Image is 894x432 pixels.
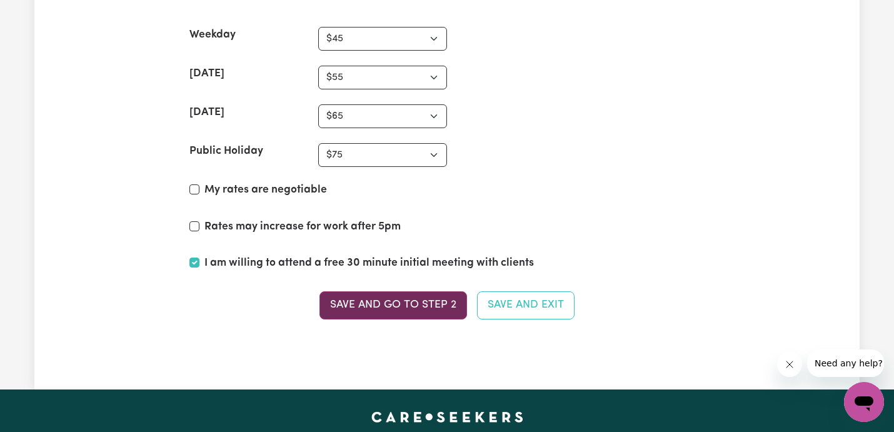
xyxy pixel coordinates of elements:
[477,291,575,319] button: Save and Exit
[189,66,224,82] label: [DATE]
[319,291,467,319] button: Save and go to Step 2
[807,349,884,377] iframe: Message from company
[189,143,263,159] label: Public Holiday
[371,412,523,422] a: Careseekers home page
[189,27,236,43] label: Weekday
[844,382,884,422] iframe: Button to launch messaging window
[204,255,534,271] label: I am willing to attend a free 30 minute initial meeting with clients
[189,104,224,121] label: [DATE]
[204,182,327,198] label: My rates are negotiable
[204,219,401,235] label: Rates may increase for work after 5pm
[777,352,802,377] iframe: Close message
